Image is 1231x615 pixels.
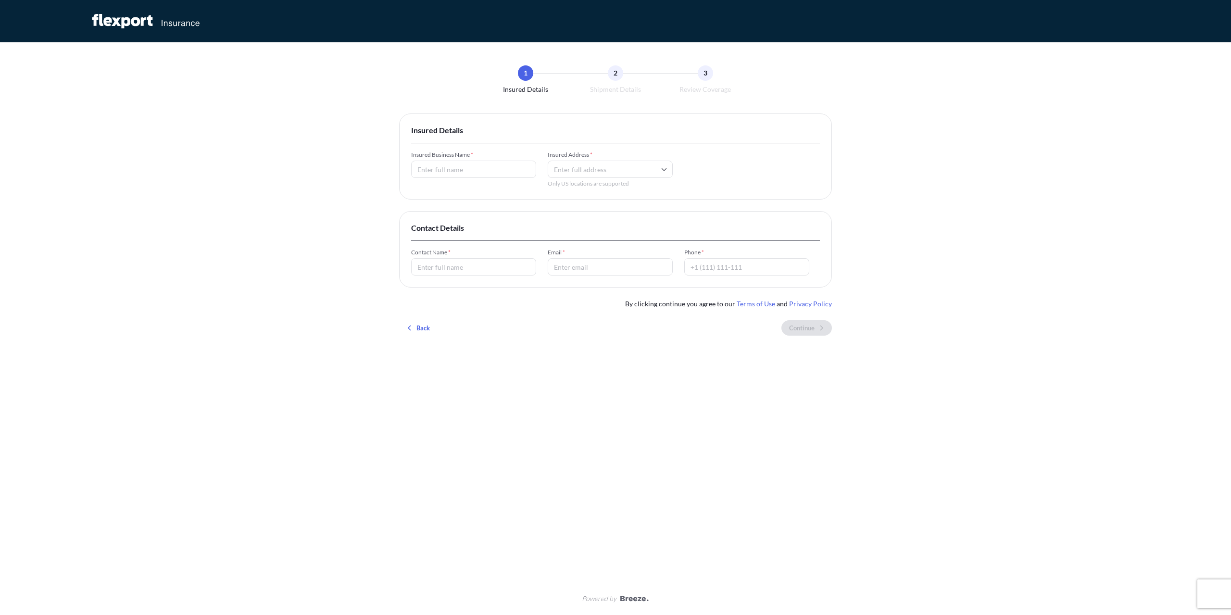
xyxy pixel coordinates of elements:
span: 2 [614,68,617,78]
p: Back [416,323,430,333]
a: Privacy Policy [789,300,832,308]
span: Phone [684,249,809,256]
span: Insured Details [503,85,548,94]
span: Insured Details [411,126,820,135]
span: Insured Address [548,151,673,159]
input: Enter email [548,258,673,276]
span: By clicking continue you agree to our and [625,299,832,309]
input: Enter full address [548,161,673,178]
span: Contact Name [411,249,536,256]
span: Review Coverage [679,85,731,94]
span: Email [548,249,673,256]
input: Enter full name [411,161,536,178]
input: Enter full name [411,258,536,276]
span: 3 [703,68,707,78]
span: Only US locations are supported [548,180,673,188]
span: 1 [524,68,528,78]
span: Powered by [582,594,616,603]
button: Back [399,320,438,336]
span: Shipment Details [590,85,641,94]
a: Terms of Use [737,300,775,308]
button: Continue [781,320,832,336]
span: Insured Business Name [411,151,536,159]
span: Contact Details [411,223,820,233]
input: +1 (111) 111-111 [684,258,809,276]
p: Continue [789,323,815,333]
